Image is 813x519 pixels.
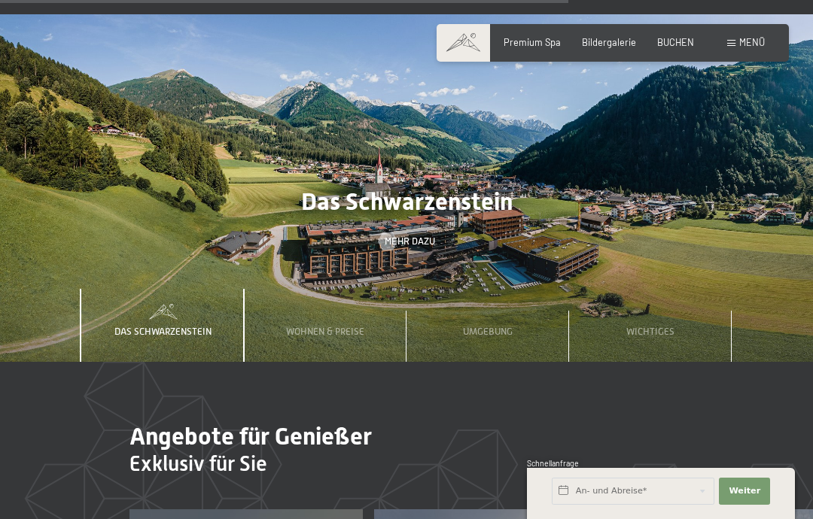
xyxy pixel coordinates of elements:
span: Schnellanfrage [527,459,579,468]
a: BUCHEN [657,36,694,48]
span: Wohnen & Preise [286,326,364,337]
a: Premium Spa [504,36,561,48]
span: Das Schwarzenstein [114,326,212,337]
span: Mehr dazu [385,235,435,248]
span: Wichtiges [626,326,674,337]
span: Angebote für Genießer [129,422,372,451]
span: Umgebung [463,326,513,337]
span: Weiter [729,485,760,497]
button: Weiter [719,478,770,505]
span: Menü [739,36,765,48]
span: Exklusiv für Sie [129,451,267,476]
a: Mehr dazu [379,235,435,248]
a: Bildergalerie [582,36,636,48]
span: Das Schwarzenstein [301,187,513,216]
